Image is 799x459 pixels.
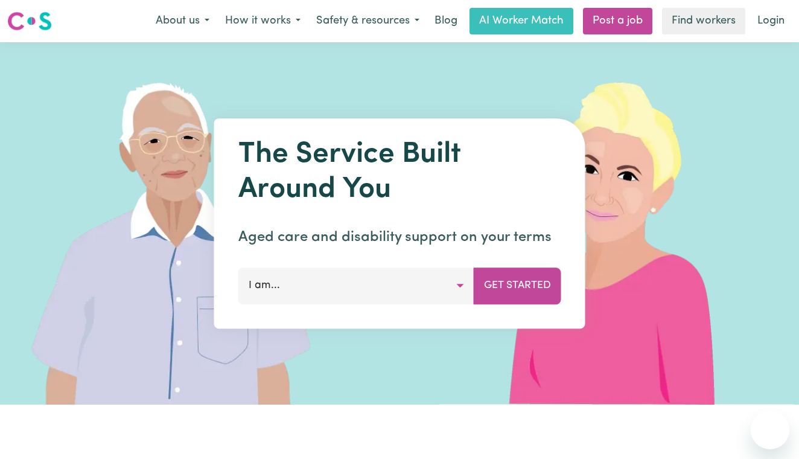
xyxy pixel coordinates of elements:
[238,138,561,207] h1: The Service Built Around You
[7,7,52,35] a: Careseekers logo
[308,8,427,34] button: Safety & resources
[238,226,561,248] p: Aged care and disability support on your terms
[470,8,573,34] a: AI Worker Match
[662,8,745,34] a: Find workers
[751,411,789,449] iframe: Button to launch messaging window
[750,8,792,34] a: Login
[7,10,52,32] img: Careseekers logo
[217,8,308,34] button: How it works
[427,8,465,34] a: Blog
[583,8,652,34] a: Post a job
[474,268,561,304] button: Get Started
[238,268,474,304] button: I am...
[148,8,217,34] button: About us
